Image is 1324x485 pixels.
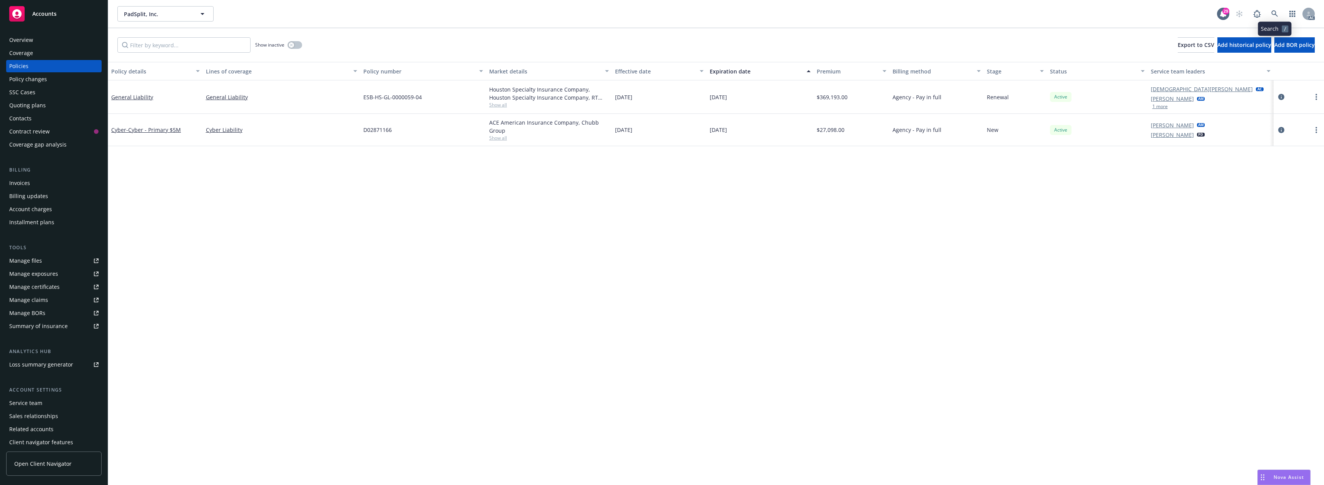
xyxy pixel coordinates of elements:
[6,177,102,189] a: Invoices
[1274,37,1315,53] button: Add BOR policy
[817,93,848,101] span: $369,193.00
[6,3,102,25] a: Accounts
[14,460,72,468] span: Open Client Navigator
[1277,125,1286,135] a: circleInformation
[6,216,102,228] a: Installment plans
[6,397,102,409] a: Service team
[9,307,45,319] div: Manage BORs
[612,62,707,80] button: Effective date
[1312,125,1321,135] a: more
[9,268,58,280] div: Manage exposures
[1178,37,1214,53] button: Export to CSV
[1285,6,1300,22] a: Switch app
[1151,121,1194,129] a: [PERSON_NAME]
[203,62,360,80] button: Lines of coverage
[1277,92,1286,102] a: circleInformation
[1151,85,1253,93] a: [DEMOGRAPHIC_DATA][PERSON_NAME]
[111,93,153,101] a: General Liability
[1151,95,1194,103] a: [PERSON_NAME]
[6,73,102,85] a: Policy changes
[893,67,973,75] div: Billing method
[489,102,609,108] span: Show all
[6,244,102,252] div: Tools
[9,177,30,189] div: Invoices
[6,34,102,46] a: Overview
[1047,62,1148,80] button: Status
[1249,6,1265,22] a: Report a Bug
[489,85,609,102] div: Houston Specialty Insurance Company, Houston Specialty Insurance Company, RT Specialty Insurance ...
[817,126,844,134] span: $27,098.00
[9,436,73,448] div: Client navigator features
[9,294,48,306] div: Manage claims
[1151,67,1262,75] div: Service team leaders
[206,67,349,75] div: Lines of coverage
[9,99,46,112] div: Quoting plans
[9,34,33,46] div: Overview
[6,203,102,215] a: Account charges
[206,93,357,101] a: General Liability
[893,126,941,134] span: Agency - Pay in full
[710,126,727,134] span: [DATE]
[6,99,102,112] a: Quoting plans
[6,255,102,267] a: Manage files
[9,112,32,125] div: Contacts
[6,358,102,371] a: Loss summary generator
[9,125,50,138] div: Contract review
[6,47,102,59] a: Coverage
[1274,41,1315,48] span: Add BOR policy
[1050,67,1136,75] div: Status
[1222,8,1229,15] div: 29
[489,135,609,141] span: Show all
[987,67,1035,75] div: Stage
[117,37,251,53] input: Filter by keyword...
[9,216,54,228] div: Installment plans
[9,281,60,293] div: Manage certificates
[6,320,102,332] a: Summary of insurance
[615,93,632,101] span: [DATE]
[1152,104,1168,109] button: 1 more
[6,86,102,98] a: SSC Cases
[6,138,102,151] a: Coverage gap analysis
[1267,6,1282,22] a: Search
[9,60,28,72] div: Policies
[206,126,357,134] a: Cyber Liability
[9,73,47,85] div: Policy changes
[111,67,191,75] div: Policy details
[987,126,998,134] span: New
[108,62,203,80] button: Policy details
[1148,62,1274,80] button: Service team leaders
[984,62,1047,80] button: Stage
[6,307,102,319] a: Manage BORs
[363,67,475,75] div: Policy number
[9,358,73,371] div: Loss summary generator
[9,423,53,435] div: Related accounts
[1178,41,1214,48] span: Export to CSV
[889,62,984,80] button: Billing method
[6,423,102,435] a: Related accounts
[6,410,102,422] a: Sales relationships
[707,62,814,80] button: Expiration date
[9,397,42,409] div: Service team
[814,62,889,80] button: Premium
[117,6,214,22] button: PadSplit, Inc.
[6,268,102,280] a: Manage exposures
[489,118,609,135] div: ACE American Insurance Company, Chubb Group
[126,126,181,133] span: - Cyber - Primary $5M
[360,62,486,80] button: Policy number
[124,10,191,18] span: PadSplit, Inc.
[6,60,102,72] a: Policies
[1258,470,1267,485] div: Drag to move
[32,11,57,17] span: Accounts
[6,125,102,138] a: Contract review
[9,138,67,151] div: Coverage gap analysis
[710,67,802,75] div: Expiration date
[9,47,33,59] div: Coverage
[9,410,58,422] div: Sales relationships
[489,67,600,75] div: Market details
[363,126,392,134] span: D02871166
[1053,127,1068,133] span: Active
[1232,6,1247,22] a: Start snowing
[9,86,35,98] div: SSC Cases
[6,166,102,174] div: Billing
